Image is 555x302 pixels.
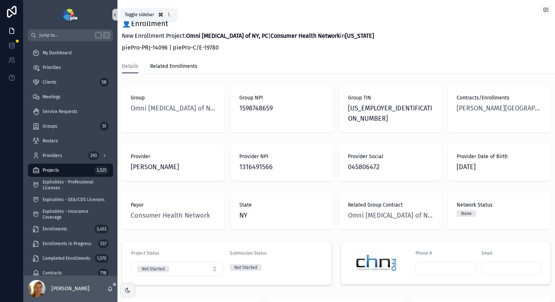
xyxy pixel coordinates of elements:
[239,201,324,209] span: State
[23,41,117,276] div: scrollable content
[28,46,113,59] a: My Dashboard
[234,264,257,271] div: Not Started
[122,18,374,29] h1: 👤Enrollment
[416,251,432,256] span: Phone #
[122,43,374,52] p: piePro-PRJ-14096 | piePro-C/E-19780
[457,162,542,172] span: [DATE]
[100,122,109,131] div: 51
[131,162,216,172] span: [PERSON_NAME]
[348,103,433,124] span: [US_EMPLOYER_IDENTIFICATION_NUMBER]
[230,251,267,256] span: Submission Status
[28,193,113,206] a: Expirables - DEA/CDS Licenses
[457,201,542,209] span: Network Status
[348,201,433,209] span: Related Group Contract
[63,9,77,21] img: App logo
[28,120,113,133] a: Groups51
[239,103,324,113] span: 1598748659
[28,29,113,41] button: Jump to...K
[166,12,172,18] span: \
[142,266,165,272] div: Not Started
[28,252,113,265] a: Completed Enrollments1,570
[28,164,113,177] a: Projects3,525
[28,222,113,236] a: Enrollments3,453
[131,201,216,209] span: Payor
[88,151,99,160] div: 293
[239,162,324,172] span: 1316491566
[95,254,109,263] div: 1,570
[150,63,197,70] span: Related Enrollments
[348,210,433,221] a: Omni [MEDICAL_DATA] of NY, PC - Consumer Health Network | 19419
[43,167,59,173] span: Projects
[43,208,106,220] span: Expirables - Insurance Coverage
[28,105,113,118] a: Service Requests
[28,266,113,280] a: Contracts718
[43,123,57,129] span: Groups
[239,94,324,102] span: Group NPI
[461,210,472,217] div: None
[43,50,72,56] span: My Dashboard
[350,252,403,273] img: logo-consumer-health-network.png
[131,153,216,160] span: Provider
[28,178,113,192] a: Expirables - Professional Licenses
[186,32,268,39] strong: Omni [MEDICAL_DATA] of NY, PC
[43,197,105,203] span: Expirables - DEA/CDS Licenses
[131,210,210,221] a: Consumer Health Network
[131,94,216,102] span: Group
[348,153,433,160] span: Provider Social
[271,32,340,39] strong: Consumer Health Network
[150,60,197,74] a: Related Enrollments
[43,94,61,100] span: Meetings
[98,269,109,277] div: 718
[131,103,216,113] a: Omni [MEDICAL_DATA] of NY, PC
[51,285,90,292] p: [PERSON_NAME]
[43,153,62,159] span: Providers
[28,149,113,162] a: Providers293
[104,32,109,38] span: K
[482,251,493,256] span: Email
[122,63,138,70] span: Details
[94,166,109,175] div: 3,525
[94,225,109,233] div: 3,453
[28,134,113,148] a: Rosters
[43,226,67,232] span: Enrollments
[122,32,374,40] p: New Enrollment Project: | in
[43,79,57,85] span: Clients
[457,103,542,113] a: [PERSON_NAME][GEOGRAPHIC_DATA] - Consumer Health Network - [GEOGRAPHIC_DATA] | 19780
[28,208,113,221] a: Expirables - Insurance Coverage
[28,61,113,74] a: Priorities
[99,78,109,87] div: 58
[457,153,542,160] span: Provider Date of Birth
[457,94,542,102] span: Contracts/Enrollments
[131,262,224,276] button: Select Button
[28,90,113,103] a: Meetings
[43,138,58,144] span: Rosters
[39,32,92,38] span: Jump to...
[43,109,77,114] span: Service Requests
[348,162,433,172] span: 045806472
[345,32,374,39] strong: [US_STATE]
[28,237,113,250] a: Enrollments In Progress537
[122,60,138,74] a: Details
[43,179,106,191] span: Expirables - Professional Licenses
[125,12,154,18] span: Toggle sidebar
[98,239,109,248] div: 537
[239,153,324,160] span: Provider NPI
[43,65,61,70] span: Priorities
[43,255,90,261] span: Completed Enrollments
[43,270,62,276] span: Contracts
[131,251,159,256] span: Project Status
[28,76,113,89] a: Clients58
[348,94,433,102] span: Group TIN
[239,210,247,221] span: NY
[43,241,91,247] span: Enrollments In Progress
